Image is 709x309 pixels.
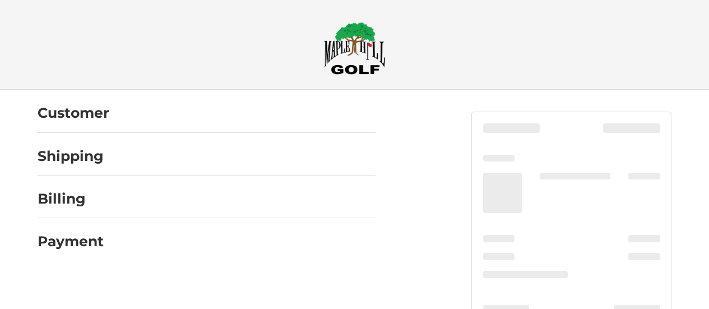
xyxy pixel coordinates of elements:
[324,22,386,75] img: Maple Hill Golf
[11,261,133,298] iframe: Gorgias live chat messenger
[38,190,103,207] h2: Billing
[38,233,104,250] h2: Payment
[38,104,109,122] h2: Customer
[38,147,104,165] h2: Shipping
